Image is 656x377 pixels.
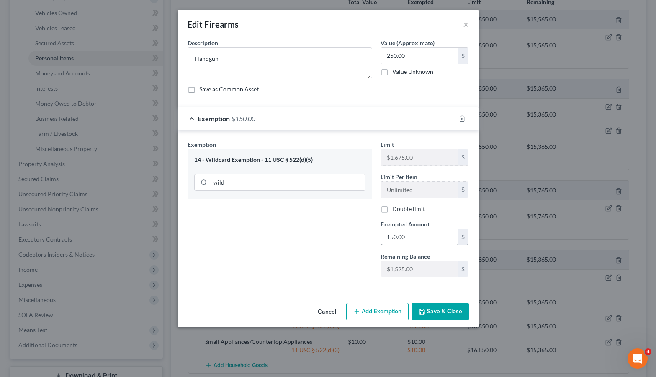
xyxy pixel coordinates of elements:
[381,149,458,165] input: --
[381,48,458,64] input: 0.00
[199,85,259,94] label: Save as Common Asset
[392,205,425,213] label: Double limit
[392,68,433,76] label: Value Unknown
[198,114,230,122] span: Exemption
[463,19,469,29] button: ×
[188,18,239,30] div: Edit Firearms
[412,303,469,320] button: Save & Close
[458,182,468,198] div: $
[188,39,218,47] span: Description
[232,114,255,122] span: $150.00
[458,261,468,277] div: $
[311,304,343,320] button: Cancel
[381,141,394,148] span: Limit
[381,39,435,47] label: Value (Approximate)
[381,229,458,245] input: 0.00
[194,156,365,164] div: 14 - Wildcard Exemption - 11 USC § 522(d)(5)
[458,48,468,64] div: $
[381,221,430,228] span: Exempted Amount
[458,229,468,245] div: $
[210,174,365,190] input: Search exemption rules...
[381,261,458,277] input: --
[346,303,409,320] button: Add Exemption
[458,149,468,165] div: $
[381,182,458,198] input: --
[645,348,651,355] span: 4
[628,348,648,369] iframe: Intercom live chat
[188,141,216,148] span: Exemption
[381,252,430,261] label: Remaining Balance
[381,172,417,181] label: Limit Per Item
